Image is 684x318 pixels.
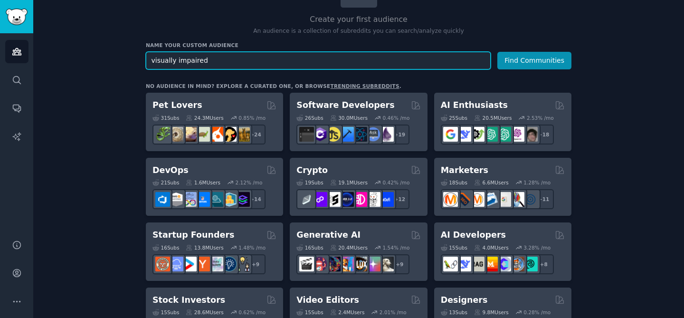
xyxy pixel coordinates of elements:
[330,83,399,89] a: trending subreddits
[339,192,354,207] img: web3
[534,254,554,274] div: + 8
[182,127,197,142] img: leopardgeckos
[389,189,409,209] div: + 12
[186,309,223,316] div: 28.6M Users
[238,115,266,121] div: 0.85 % /mo
[330,309,365,316] div: 2.4M Users
[146,27,571,36] p: An audience is a collection of subreddits you can search/analyze quickly
[209,257,223,271] img: indiehackers
[441,115,467,121] div: 25 Sub s
[246,189,266,209] div: + 14
[366,192,380,207] img: CryptoNews
[352,127,367,142] img: reactnative
[379,127,394,142] img: elixir
[296,229,361,241] h2: Generative AI
[246,125,266,145] div: + 24
[330,244,368,251] div: 20.4M Users
[470,257,484,271] img: Rag
[238,244,266,251] div: 1.48 % /mo
[296,244,323,251] div: 16 Sub s
[523,257,538,271] img: AIDevelopersSociety
[441,309,467,316] div: 13 Sub s
[496,127,511,142] img: chatgpt_prompts_
[330,115,368,121] div: 30.0M Users
[169,192,183,207] img: AWS_Certified_Experts
[146,52,491,69] input: Pick a short name, like "Digital Marketers" or "Movie-Goers"
[313,127,327,142] img: csharp
[383,115,410,121] div: 0.46 % /mo
[186,244,223,251] div: 13.8M Users
[527,115,554,121] div: 2.53 % /mo
[534,125,554,145] div: + 18
[238,309,266,316] div: 0.62 % /mo
[470,127,484,142] img: AItoolsCatalog
[152,99,202,111] h2: Pet Lovers
[209,192,223,207] img: platformengineering
[510,257,524,271] img: llmops
[146,42,571,48] h3: Name your custom audience
[146,83,401,89] div: No audience in mind? Explore a curated one, or browse .
[235,257,250,271] img: growmybusiness
[497,52,571,69] button: Find Communities
[152,229,234,241] h2: Startup Founders
[441,99,508,111] h2: AI Enthusiasts
[496,257,511,271] img: OpenSourceAI
[296,179,323,186] div: 19 Sub s
[296,309,323,316] div: 15 Sub s
[389,125,409,145] div: + 19
[510,127,524,142] img: OpenAIDev
[299,257,314,271] img: aivideo
[313,257,327,271] img: dalle2
[389,254,409,274] div: + 9
[474,244,509,251] div: 4.0M Users
[6,9,28,25] img: GummySearch logo
[169,257,183,271] img: SaaS
[326,257,341,271] img: deepdream
[441,229,506,241] h2: AI Developers
[296,164,328,176] h2: Crypto
[366,127,380,142] img: AskComputerScience
[186,115,223,121] div: 24.3M Users
[235,192,250,207] img: PlatformEngineers
[523,127,538,142] img: ArtificalIntelligence
[326,127,341,142] img: learnjavascript
[379,192,394,207] img: defi_
[523,179,551,186] div: 1.28 % /mo
[443,192,458,207] img: content_marketing
[296,115,323,121] div: 26 Sub s
[470,192,484,207] img: AskMarketing
[339,127,354,142] img: iOSProgramming
[456,127,471,142] img: DeepSeek
[182,257,197,271] img: startup
[474,309,509,316] div: 9.8M Users
[441,179,467,186] div: 18 Sub s
[152,179,179,186] div: 21 Sub s
[152,244,179,251] div: 16 Sub s
[366,257,380,271] img: starryai
[483,192,498,207] img: Emailmarketing
[299,127,314,142] img: software
[483,257,498,271] img: MistralAI
[182,192,197,207] img: Docker_DevOps
[195,257,210,271] img: ycombinator
[379,257,394,271] img: DreamBooth
[236,179,263,186] div: 2.12 % /mo
[456,192,471,207] img: bigseo
[383,179,410,186] div: 0.42 % /mo
[330,179,368,186] div: 19.1M Users
[534,189,554,209] div: + 11
[496,192,511,207] img: googleads
[146,14,571,26] h2: Create your first audience
[383,244,410,251] div: 1.54 % /mo
[152,115,179,121] div: 31 Sub s
[195,192,210,207] img: DevOpsLinks
[209,127,223,142] img: cockatiel
[456,257,471,271] img: DeepSeek
[441,244,467,251] div: 15 Sub s
[152,294,225,306] h2: Stock Investors
[222,127,237,142] img: PetAdvice
[510,192,524,207] img: MarketingResearch
[169,127,183,142] img: ballpython
[152,164,189,176] h2: DevOps
[523,192,538,207] img: OnlineMarketing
